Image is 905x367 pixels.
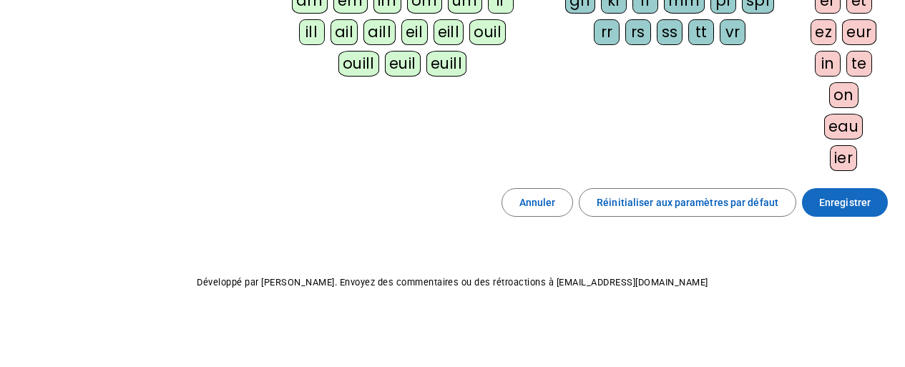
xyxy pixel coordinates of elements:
div: ez [811,19,836,45]
div: vr [720,19,745,45]
div: ill [299,19,325,45]
div: ouill [338,51,379,77]
p: Développé par [PERSON_NAME]. Envoyez des commentaires ou des rétroactions à [EMAIL_ADDRESS][DOMAI... [11,274,894,291]
span: Annuler [519,194,556,211]
span: Réinitialiser aux paramètres par défaut [597,194,778,211]
div: euill [426,51,466,77]
div: ier [830,145,858,171]
div: rs [625,19,651,45]
div: eur [842,19,876,45]
div: ss [657,19,683,45]
button: Enregistrer [802,188,888,217]
div: ail [331,19,358,45]
div: eil [401,19,428,45]
div: on [829,82,858,108]
div: aill [363,19,396,45]
button: Annuler [502,188,574,217]
div: rr [594,19,620,45]
div: te [846,51,872,77]
span: Enregistrer [819,194,871,211]
div: tt [688,19,714,45]
div: eill [434,19,464,45]
div: eau [824,114,864,140]
div: euil [385,51,421,77]
div: ouil [469,19,506,45]
div: in [815,51,841,77]
button: Réinitialiser aux paramètres par défaut [579,188,796,217]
